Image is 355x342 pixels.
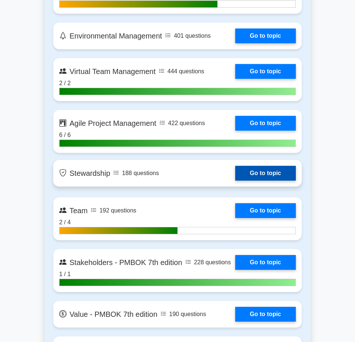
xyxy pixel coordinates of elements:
[235,307,296,322] a: Go to topic
[235,166,296,181] a: Go to topic
[235,203,296,218] a: Go to topic
[235,64,296,79] a: Go to topic
[235,116,296,131] a: Go to topic
[235,28,296,43] a: Go to topic
[235,255,296,270] a: Go to topic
